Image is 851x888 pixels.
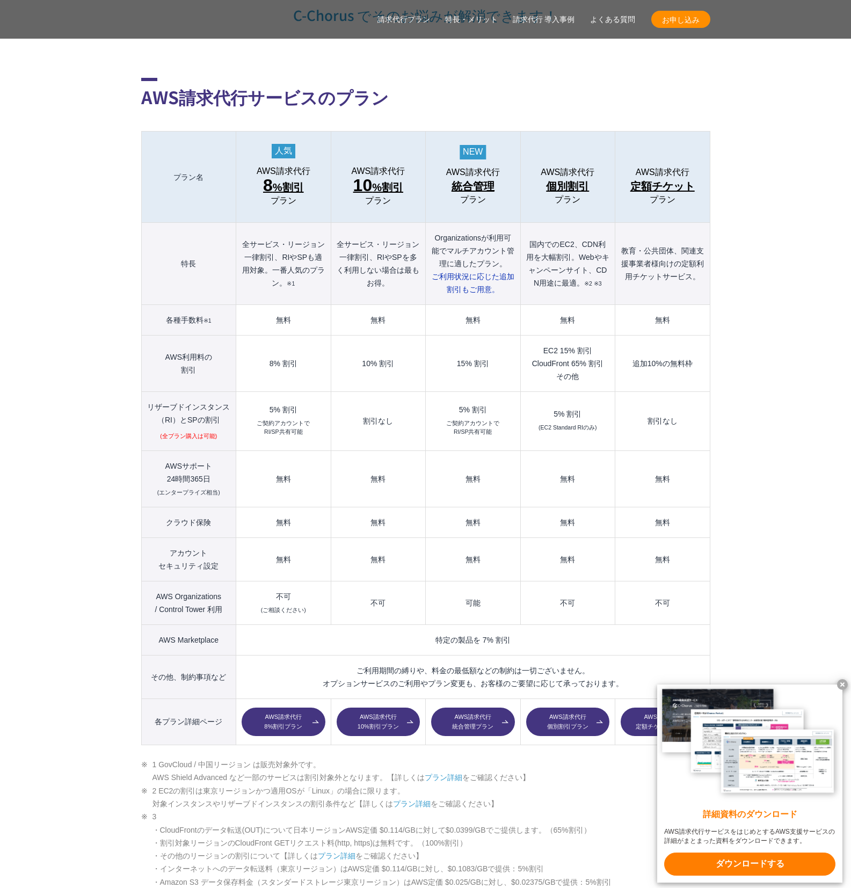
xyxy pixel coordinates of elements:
[520,336,615,392] td: EC2 15% 割引 CloudFront 65% 割引 その他
[664,827,835,846] x-t: AWS請求代行サービスをはじめとするAWS支援サービスの詳細がまとまった資料をダウンロードできます。
[590,14,635,25] a: よくある質問
[513,14,575,25] a: 請求代行 導入事例
[431,406,514,413] div: 5% 割引
[520,581,615,624] td: 不可
[651,11,710,28] a: お申し込み
[236,537,331,581] td: 無料
[426,507,520,537] td: 無料
[351,166,405,176] span: AWS請求代行
[621,708,704,737] a: AWS請求代行定額チケットプラン
[141,392,236,451] th: リザーブドインスタンス （RI）とSPの割引
[520,223,615,305] th: 国内でのEC2、CDN利用を大幅割引。Webやキャンペーンサイト、CDN用途に最適。
[263,177,304,196] span: %割引
[615,537,710,581] td: 無料
[520,507,615,537] td: 無料
[242,166,325,206] a: AWS請求代行 8%割引 プラン
[431,708,514,737] a: AWS請求代行統合管理プラン
[331,450,425,507] td: 無料
[271,196,296,206] span: プラン
[263,176,273,195] span: 8
[141,78,710,110] h2: AWS請求代行サービスのプラン
[546,178,589,195] span: 個別割引
[141,758,710,784] li: 1 GovCloud / 中国リージョン は販売対象外です。 AWS Shield Advanced など一部のサービスは割引対象外となります。【詳しくは をご確認ください】
[615,336,710,392] td: 追加10%の無料枠
[141,507,236,537] th: クラウド保険
[236,305,331,336] td: 無料
[236,581,331,624] td: 不可
[236,655,710,698] td: ご利用期間の縛りや、料金の最低額などの制約は一切ございません。 オプションサービスのご利用やプラン変更も、お客様のご要望に応じて承っております。
[630,178,695,195] span: 定額チケット
[331,336,425,392] td: 10% 割引
[236,336,331,392] td: 8% 割引
[584,280,602,287] small: ※2 ※3
[615,305,710,336] td: 無料
[539,424,597,432] small: (EC2 Standard RIのみ)
[318,851,355,860] a: プラン詳細
[353,177,403,196] span: %割引
[615,581,710,624] td: 不可
[236,507,331,537] td: 無料
[432,272,514,294] span: ご利用状況に応じた
[520,537,615,581] td: 無料
[331,223,425,305] th: 全サービス・リージョン一律割引、RIやSPを多く利用しない場合は最もお得。
[520,305,615,336] td: 無料
[353,176,373,195] span: 10
[615,392,710,451] td: 割引なし
[337,166,420,206] a: AWS請求代行 10%割引プラン
[520,450,615,507] td: 無料
[621,168,704,205] a: AWS請求代行 定額チケットプラン
[615,507,710,537] td: 無料
[664,853,835,876] x-t: ダウンロードする
[337,708,420,737] a: AWS請求代行10%割引プラン
[426,223,520,305] th: Organizationsが利用可能でマルチアカウント管理に適したプラン。
[236,624,710,655] td: 特定の製品を 7% 割引
[287,280,295,287] small: ※1
[426,336,520,392] td: 15% 割引
[460,195,486,205] span: プラン
[426,450,520,507] td: 無料
[636,168,689,177] span: AWS請求代行
[650,195,675,205] span: プラン
[331,392,425,451] td: 割引なし
[393,799,431,808] a: プラン詳細
[141,784,710,811] li: 2 EC2の割引は東京リージョンかつ適用OSが「Linux」の場合に限ります。 対象インスタンスやリザーブドインスタンスの割引条件など【詳しくは をご確認ください】
[141,581,236,624] th: AWS Organizations / Control Tower 利用
[541,168,594,177] span: AWS請求代行
[141,336,236,392] th: AWS利用料の 割引
[651,14,710,25] span: お申し込み
[141,450,236,507] th: AWSサポート 24時間365日
[141,305,236,336] th: 各種手数料
[425,773,462,782] a: プラン詳細
[615,450,710,507] td: 無料
[452,178,494,195] span: 統合管理
[242,406,325,413] div: 5% 割引
[445,14,498,25] a: 特長・メリット
[331,537,425,581] td: 無料
[446,419,499,436] small: ご契約アカウントで RI/SP共有可能
[141,132,236,223] th: プラン名
[526,708,609,737] a: AWS請求代行個別割引プラン
[236,223,331,305] th: 全サービス・リージョン一律割引、RIやSPも適用対象。一番人気のプラン。
[141,537,236,581] th: アカウント セキュリティ設定
[160,432,217,441] small: (全プラン購入は可能)
[331,305,425,336] td: 無料
[446,168,500,177] span: AWS請求代行
[141,624,236,655] th: AWS Marketplace
[141,698,236,745] th: 各プラン詳細ページ
[236,450,331,507] td: 無料
[526,410,609,418] div: 5% 割引
[261,607,306,613] small: (ご相談ください)
[257,166,310,176] span: AWS請求代行
[426,581,520,624] td: 可能
[526,168,609,205] a: AWS請求代行 個別割引プラン
[141,223,236,305] th: 特長
[157,489,220,496] small: (エンタープライズ相当)
[242,708,325,737] a: AWS請求代行8%割引プラン
[664,809,835,821] x-t: 詳細資料のダウンロード
[203,317,212,324] small: ※1
[331,581,425,624] td: 不可
[426,305,520,336] td: 無料
[615,223,710,305] th: 教育・公共団体、関連支援事業者様向けの定額利用チケットサービス。
[555,195,580,205] span: プラン
[141,655,236,698] th: その他、制約事項など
